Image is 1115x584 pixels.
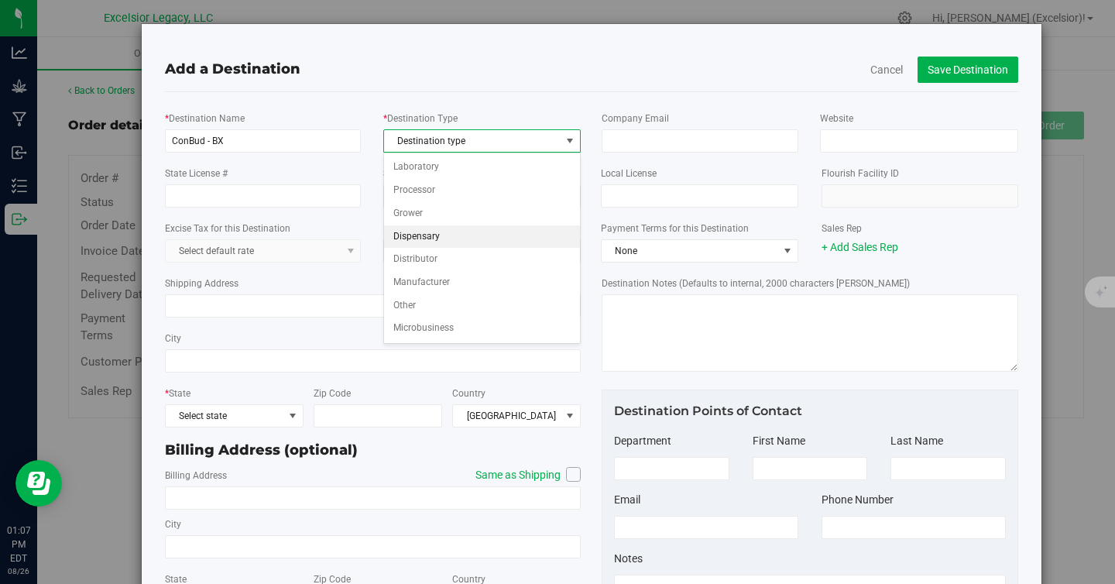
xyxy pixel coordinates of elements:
[165,59,1018,80] div: Add a Destination
[166,405,283,427] span: Select state
[602,112,669,125] label: Company Email
[165,517,181,531] label: City
[561,130,580,152] span: select
[15,460,62,507] iframe: Resource center
[822,493,894,506] span: Phone Number
[165,469,227,483] label: Billing Address
[918,57,1018,83] button: Save Destination
[614,404,802,418] span: Destination Points of Contact
[822,241,898,253] a: + Add Sales Rep
[614,493,640,506] span: Email
[870,62,903,77] button: Cancel
[890,435,943,447] span: Last Name
[384,317,580,340] li: Microbusiness
[460,467,581,483] label: Same as Shipping
[822,167,899,180] label: Flourish Facility ID
[165,332,181,345] label: City
[384,294,580,318] li: Other
[384,202,580,225] li: Grower
[165,222,290,235] label: Excise Tax for this Destination
[384,130,561,152] span: Destination type
[384,156,580,179] li: Laboratory
[384,248,580,271] li: Distributor
[165,167,228,180] label: State License #
[822,222,862,235] label: Sales Rep
[165,277,238,290] label: Shipping Address
[165,440,582,461] div: Billing Address (optional)
[602,277,910,290] label: Destination Notes (Defaults to internal, 2000 characters [PERSON_NAME])
[384,225,580,249] li: Dispensary
[384,271,580,294] li: Manufacturer
[165,386,190,400] label: State
[822,516,1006,539] input: Format: (999) 999-9999
[314,386,351,400] label: Zip Code
[614,552,643,565] span: Notes
[384,179,580,202] li: Processor
[602,240,778,262] span: None
[383,112,458,125] label: Destination Type
[753,435,805,447] span: First Name
[601,167,657,180] label: Local License
[614,435,671,447] span: Department
[453,405,561,427] span: [GEOGRAPHIC_DATA]
[165,112,245,125] label: Destination Name
[601,222,798,235] label: Payment Terms for this Destination
[820,112,853,125] label: Website
[452,386,485,400] label: Country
